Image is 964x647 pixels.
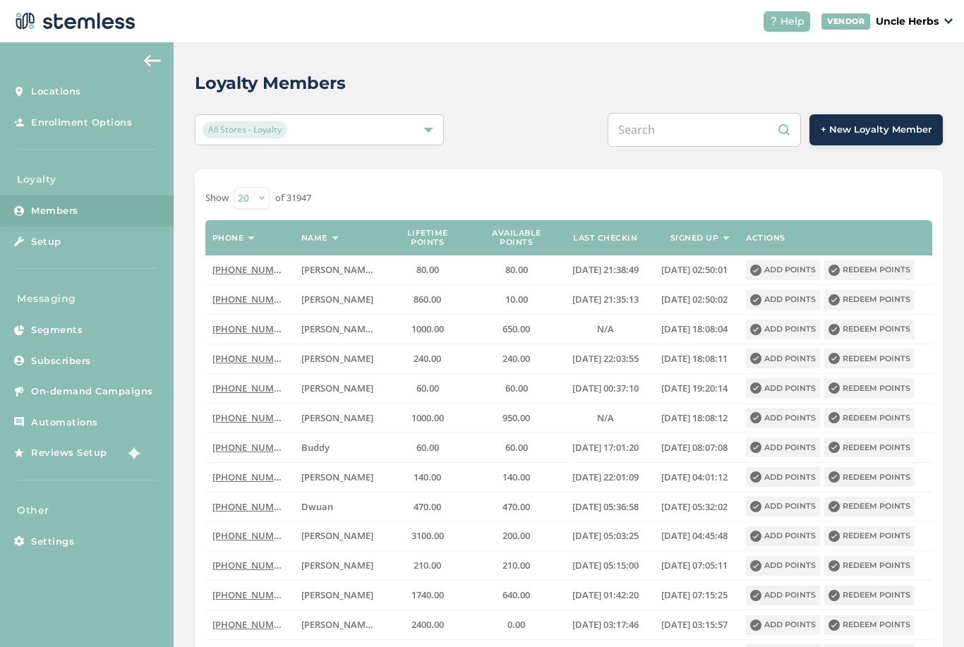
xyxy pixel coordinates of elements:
span: Buddy [301,441,330,454]
label: (907) 602-9849 [212,560,287,572]
span: [PHONE_NUMBER] [212,322,294,335]
span: All Stores - Loyalty [203,121,287,138]
span: 1740.00 [411,588,444,601]
button: Redeem points [824,556,915,576]
label: 2024-04-04 19:20:14 [657,382,732,394]
label: peter d [301,382,376,394]
span: [PHONE_NUMBER] [212,441,294,454]
span: + New Loyalty Member [821,123,932,137]
label: N/A [568,412,643,424]
span: [PHONE_NUMBER] [212,293,294,306]
button: Add points [746,467,820,487]
span: [PERSON_NAME] [301,559,373,572]
span: N/A [597,411,614,424]
span: 60.00 [505,382,528,394]
span: 1000.00 [411,322,444,335]
span: [PHONE_NUMBER] [212,471,294,483]
img: icon-sort-1e1d7615.svg [248,236,255,240]
span: [PHONE_NUMBER] [212,529,294,542]
input: Search [608,113,801,147]
label: 240.00 [479,353,554,365]
label: Name [301,234,327,243]
span: [DATE] 05:32:02 [661,500,728,513]
span: [PHONE_NUMBER] [212,382,294,394]
label: 2024-12-26 05:15:00 [568,560,643,572]
label: (907) 903-2604 [212,589,287,601]
label: N/A [568,323,643,335]
span: 140.00 [502,471,530,483]
label: Kasi Brandon [301,530,376,542]
button: Redeem points [824,497,915,516]
button: Redeem points [824,615,915,635]
div: VENDOR [821,13,870,30]
label: 1000.00 [390,412,465,424]
label: 2024-04-08 07:15:25 [657,589,732,601]
label: 2025-07-29 05:03:25 [568,530,643,542]
span: 2400.00 [411,618,444,631]
span: [DATE] 21:38:49 [572,263,639,276]
button: Add points [746,586,820,605]
label: Lifetime points [390,229,465,247]
label: 10.00 [479,294,554,306]
label: 2024-04-05 02:50:01 [657,264,732,276]
label: Brian ↔️ Shen [301,323,376,335]
span: 240.00 [502,352,530,365]
iframe: Chat Widget [893,579,964,647]
span: [DATE] 02:50:01 [661,263,728,276]
button: Redeem points [824,378,915,398]
label: (602) 758-1100 [212,264,287,276]
label: Last checkin [573,234,637,243]
span: 60.00 [505,441,528,454]
label: 80.00 [479,264,554,276]
label: 2023-07-23 22:03:55 [568,353,643,365]
span: Locations [31,85,81,99]
span: 80.00 [505,263,528,276]
label: 60.00 [479,382,554,394]
label: 2024-04-04 18:08:12 [657,412,732,424]
img: icon_down-arrow-small-66adaf34.svg [944,18,953,24]
button: Add points [746,437,820,457]
button: Redeem points [824,526,915,546]
span: [DATE] 18:08:04 [661,322,728,335]
label: 210.00 [390,560,465,572]
span: [PERSON_NAME] [301,293,373,306]
span: Reviews Setup [31,446,107,460]
label: (503) 804-9208 [212,323,287,335]
label: 3100.00 [390,530,465,542]
span: [DATE] 18:08:11 [661,352,728,365]
label: Sophia EMPLOYEE [301,619,376,631]
label: 80.00 [390,264,465,276]
label: 140.00 [479,471,554,483]
span: 240.00 [414,352,441,365]
label: Jim B [301,589,376,601]
span: 860.00 [414,293,441,306]
button: Add points [746,349,820,368]
label: 2024-04-05 03:15:57 [657,619,732,631]
img: icon-sort-1e1d7615.svg [332,236,339,240]
button: Add points [746,497,820,516]
label: (816) 665-3356 [212,353,287,365]
button: + New Loyalty Member [809,114,943,145]
span: Automations [31,416,98,430]
span: [PERSON_NAME] [301,411,373,424]
label: 60.00 [390,442,465,454]
span: 3100.00 [411,529,444,542]
button: Add points [746,408,820,428]
img: icon-sort-1e1d7615.svg [723,236,730,240]
label: 2024-05-31 05:32:02 [657,501,732,513]
span: [PHONE_NUMBER] [212,411,294,424]
span: [DATE] 21:35:13 [572,293,639,306]
label: 2024-04-04 18:08:04 [657,323,732,335]
button: Redeem points [824,437,915,457]
span: [PHONE_NUMBER] [212,618,294,631]
span: [DATE] 05:03:25 [572,529,639,542]
button: Add points [746,320,820,339]
button: Redeem points [824,320,915,339]
span: [PERSON_NAME] [301,352,373,365]
span: [DATE] 03:15:57 [661,618,728,631]
label: sarah stevens [301,353,376,365]
span: [PERSON_NAME] d [301,263,381,276]
label: 200.00 [479,530,554,542]
span: 950.00 [502,411,530,424]
span: 60.00 [416,382,439,394]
